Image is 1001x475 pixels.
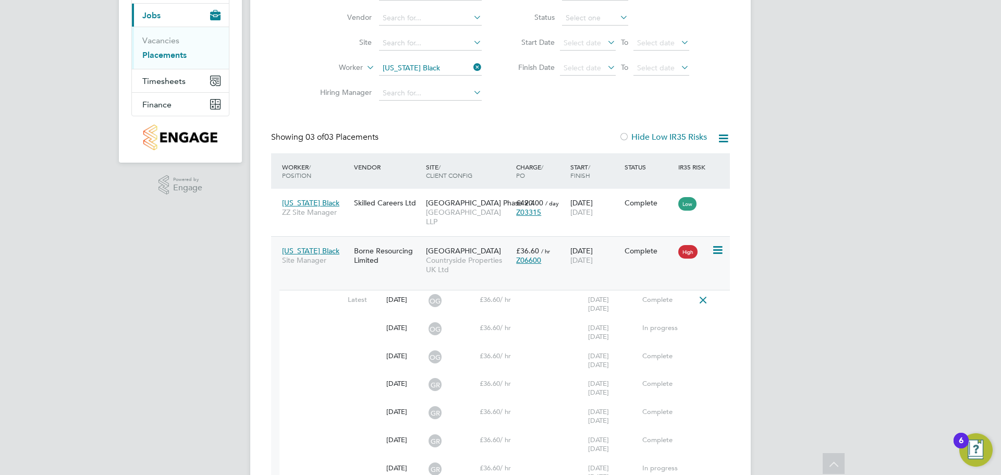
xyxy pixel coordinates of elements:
[959,441,963,454] div: 6
[619,132,707,142] label: Hide Low IR35 Risks
[279,240,730,299] a: [US_STATE] BlackSite ManagerBorne Resourcing Limited[GEOGRAPHIC_DATA]Countryside Properties UK Lt...
[379,86,482,101] input: Search for...
[637,63,675,72] span: Select date
[637,38,675,47] span: Select date
[568,193,622,222] div: [DATE]
[306,132,379,142] span: 03 Placements
[426,291,444,310] span: OG
[426,404,444,422] span: GR
[426,375,444,394] span: GR
[131,125,229,150] a: Go to home page
[618,35,631,49] span: To
[143,125,217,150] img: countryside-properties-logo-retina.png
[588,324,637,333] div: [DATE]
[279,192,730,201] a: [US_STATE] BlackZZ Site ManagerSkilled Careers Ltd[GEOGRAPHIC_DATA] Phase 9.4[GEOGRAPHIC_DATA] LL...
[588,436,637,445] div: [DATE]
[514,157,568,185] div: Charge
[423,157,514,185] div: Site
[570,208,593,217] span: [DATE]
[500,379,511,388] span: / hr
[351,193,423,213] div: Skilled Careers Ltd
[132,69,229,92] button: Timesheets
[173,184,202,192] span: Engage
[303,63,363,73] label: Worker
[370,431,424,450] div: [DATE]
[500,407,511,416] span: / hr
[625,198,674,208] div: Complete
[588,296,637,305] div: [DATE]
[588,305,637,313] div: [DATE]
[508,63,555,72] label: Finish Date
[271,132,381,143] div: Showing
[500,323,511,332] span: / hr
[676,157,712,176] div: IR35 Risk
[282,246,339,255] span: [US_STATE] Black
[588,417,637,425] div: [DATE]
[426,432,444,450] span: GR
[306,132,324,142] span: 03 of
[312,88,372,97] label: Hiring Manager
[370,290,424,310] div: [DATE]
[370,319,424,338] div: [DATE]
[570,163,590,179] span: / Finish
[640,374,694,394] div: Complete
[508,38,555,47] label: Start Date
[379,61,482,76] input: Search for...
[568,241,622,270] div: [DATE]
[426,255,511,274] span: Countryside Properties UK Ltd
[564,38,601,47] span: Select date
[142,50,187,60] a: Placements
[480,435,500,444] span: £36.60
[142,76,186,86] span: Timesheets
[500,464,511,472] span: / hr
[500,435,511,444] span: / hr
[282,208,349,217] span: ZZ Site Manager
[426,348,444,367] span: OG
[282,255,349,265] span: Site Manager
[132,93,229,116] button: Finance
[618,60,631,74] span: To
[570,255,593,265] span: [DATE]
[132,27,229,69] div: Jobs
[568,157,622,185] div: Start
[640,431,694,450] div: Complete
[500,351,511,360] span: / hr
[426,198,535,208] span: [GEOGRAPHIC_DATA] Phase 9.4
[351,157,423,176] div: Vendor
[516,208,541,217] span: Z03315
[312,13,372,22] label: Vendor
[562,11,628,26] input: Select one
[480,379,500,388] span: £36.60
[588,408,637,417] div: [DATE]
[426,246,501,255] span: [GEOGRAPHIC_DATA]
[480,351,500,360] span: £36.60
[516,255,541,265] span: Z06600
[480,464,500,472] span: £36.60
[959,433,993,467] button: Open Resource Center, 6 new notifications
[588,333,637,342] div: [DATE]
[370,347,424,366] div: [DATE]
[480,323,500,332] span: £36.60
[142,35,179,45] a: Vacancies
[516,246,539,255] span: £36.60
[132,4,229,27] button: Jobs
[370,403,424,422] div: [DATE]
[640,319,694,338] div: In progress
[516,163,543,179] span: / PO
[379,11,482,26] input: Search for...
[351,241,423,270] div: Borne Resourcing Limited
[312,38,372,47] label: Site
[500,295,511,304] span: / hr
[541,247,550,255] span: / hr
[625,246,674,255] div: Complete
[426,320,444,338] span: OG
[678,245,698,259] span: High
[588,445,637,454] div: [DATE]
[348,295,367,304] span: Latest
[480,407,500,416] span: £36.60
[588,361,637,370] div: [DATE]
[564,63,601,72] span: Select date
[588,464,637,473] div: [DATE]
[142,100,172,109] span: Finance
[588,352,637,361] div: [DATE]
